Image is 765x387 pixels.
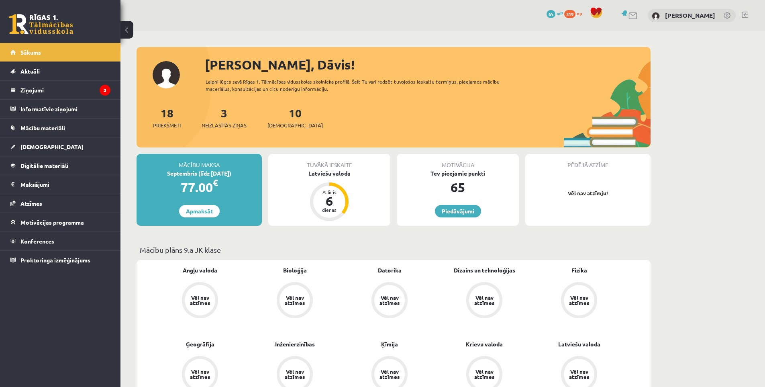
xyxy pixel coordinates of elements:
[10,119,110,137] a: Mācību materiāli
[10,81,110,99] a: Ziņojumi3
[397,178,519,197] div: 65
[20,124,65,131] span: Mācību materiāli
[189,369,211,379] div: Vēl nav atzīmes
[529,189,647,197] p: Vēl nav atzīmju!
[558,340,600,348] a: Latviešu valoda
[557,10,563,16] span: mP
[652,12,660,20] img: Dāvis Bezpaļčikovs
[532,282,626,320] a: Vēl nav atzīmes
[571,266,587,274] a: Fizika
[20,175,110,194] legend: Maksājumi
[10,137,110,156] a: [DEMOGRAPHIC_DATA]
[10,213,110,231] a: Motivācijas programma
[564,10,586,16] a: 319 xp
[10,175,110,194] a: Maksājumi
[189,295,211,305] div: Vēl nav atzīmes
[268,169,390,178] div: Latviešu valoda
[473,369,496,379] div: Vēl nav atzīmes
[20,256,90,264] span: Proktoringa izmēģinājums
[378,295,401,305] div: Vēl nav atzīmes
[547,10,555,18] span: 65
[10,100,110,118] a: Informatīvie ziņojumi
[378,266,402,274] a: Datorika
[179,205,220,217] a: Apmaksāt
[381,340,398,348] a: Ķīmija
[378,369,401,379] div: Vēl nav atzīmes
[10,156,110,175] a: Digitālie materiāli
[202,106,247,129] a: 3Neizlasītās ziņas
[577,10,582,16] span: xp
[183,266,217,274] a: Angļu valoda
[10,194,110,213] a: Atzīmes
[317,207,341,212] div: dienas
[20,49,41,56] span: Sākums
[20,162,68,169] span: Digitālie materiāli
[568,295,590,305] div: Vēl nav atzīmes
[284,295,306,305] div: Vēl nav atzīmes
[268,169,390,222] a: Latviešu valoda Atlicis 6 dienas
[10,62,110,80] a: Aktuāli
[20,219,84,226] span: Motivācijas programma
[317,195,341,207] div: 6
[267,106,323,129] a: 10[DEMOGRAPHIC_DATA]
[284,369,306,379] div: Vēl nav atzīmes
[247,282,342,320] a: Vēl nav atzīmes
[466,340,503,348] a: Krievu valoda
[213,177,218,188] span: €
[10,43,110,61] a: Sākums
[547,10,563,16] a: 65 mP
[205,55,651,74] div: [PERSON_NAME], Dāvis!
[100,85,110,96] i: 3
[10,232,110,250] a: Konferences
[9,14,73,34] a: Rīgas 1. Tālmācības vidusskola
[153,121,181,129] span: Priekšmeti
[435,205,481,217] a: Piedāvājumi
[137,154,262,169] div: Mācību maksa
[202,121,247,129] span: Neizlasītās ziņas
[10,251,110,269] a: Proktoringa izmēģinājums
[20,68,40,75] span: Aktuāli
[568,369,590,379] div: Vēl nav atzīmes
[317,190,341,195] div: Atlicis
[397,169,519,178] div: Tev pieejamie punkti
[20,100,110,118] legend: Informatīvie ziņojumi
[342,282,437,320] a: Vēl nav atzīmes
[283,266,307,274] a: Bioloģija
[140,244,647,255] p: Mācību plāns 9.a JK klase
[665,11,715,19] a: [PERSON_NAME]
[454,266,515,274] a: Dizains un tehnoloģijas
[186,340,214,348] a: Ģeogrāfija
[20,238,54,245] span: Konferences
[564,10,575,18] span: 319
[437,282,532,320] a: Vēl nav atzīmes
[267,121,323,129] span: [DEMOGRAPHIC_DATA]
[20,143,84,150] span: [DEMOGRAPHIC_DATA]
[268,154,390,169] div: Tuvākā ieskaite
[153,106,181,129] a: 18Priekšmeti
[275,340,315,348] a: Inženierzinības
[20,200,42,207] span: Atzīmes
[473,295,496,305] div: Vēl nav atzīmes
[397,154,519,169] div: Motivācija
[137,169,262,178] div: Septembris (līdz [DATE])
[137,178,262,197] div: 77.00
[525,154,651,169] div: Pēdējā atzīme
[206,78,514,92] div: Laipni lūgts savā Rīgas 1. Tālmācības vidusskolas skolnieka profilā. Šeit Tu vari redzēt tuvojošo...
[20,81,110,99] legend: Ziņojumi
[153,282,247,320] a: Vēl nav atzīmes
